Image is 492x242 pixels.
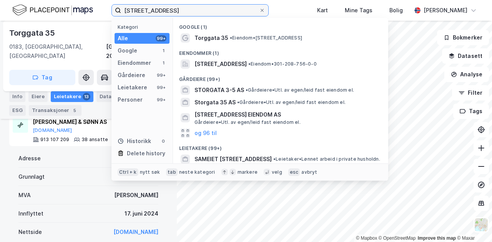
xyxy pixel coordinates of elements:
div: Kategori [118,24,170,30]
span: • [273,156,276,162]
div: Gårdeiere (99+) [173,70,388,84]
div: Eiendommer (1) [173,44,388,58]
span: Eiendom • [STREET_ADDRESS] [230,35,302,41]
div: esc [288,168,300,176]
div: 38 ansatte [81,137,108,143]
div: 17. juni 2024 [125,209,158,218]
div: Gårdeiere [118,71,145,80]
span: Torggata 35 [194,33,228,43]
div: Transaksjoner [29,105,81,116]
div: avbryt [301,169,317,175]
span: Gårdeiere • Utl. av egen/leid fast eiendom el. [194,119,301,125]
a: OpenStreetMap [379,235,416,241]
iframe: Chat Widget [454,205,492,242]
span: • [230,35,232,41]
div: Datasett [96,91,125,102]
div: Ctrl + k [118,168,138,176]
div: Nettside [18,227,42,237]
div: 0183, [GEOGRAPHIC_DATA], [GEOGRAPHIC_DATA] [9,42,106,61]
div: Eiere [28,91,48,102]
img: logo.f888ab2527a4732fd821a326f86c7f29.svg [12,3,93,17]
a: [DOMAIN_NAME] [113,229,158,235]
div: Leietakere [118,83,147,92]
div: Google [118,46,137,55]
button: Filter [452,85,489,100]
div: neste kategori [179,169,215,175]
div: 99+ [156,72,166,78]
span: • [248,61,251,67]
a: Improve this map [418,235,456,241]
button: [DOMAIN_NAME] [33,127,72,133]
span: Gårdeiere • Utl. av egen/leid fast eiendom el. [246,87,354,93]
div: nytt søk [140,169,160,175]
div: Mine Tags [345,6,372,15]
div: [PERSON_NAME] [114,191,158,200]
div: [PERSON_NAME] & SØNN AS [33,117,141,127]
div: [PERSON_NAME] [424,6,467,15]
div: Leietakere [51,91,93,102]
span: [STREET_ADDRESS] EIENDOM AS [194,110,379,119]
div: Adresse [18,154,41,163]
div: markere [238,169,258,175]
div: 1 [160,48,166,54]
div: 99+ [156,35,166,41]
span: • [237,99,239,105]
span: STORGATA 3-5 AS [194,86,244,95]
div: Torggata 35 [9,27,57,39]
div: Innflyttet [18,209,43,218]
button: Datasett [442,48,489,64]
span: SAMEIET [STREET_ADDRESS] [194,155,272,164]
span: • [246,87,248,93]
input: Søk på adresse, matrikkel, gårdeiere, leietakere eller personer [121,5,259,16]
a: Mapbox [356,235,377,241]
span: Eiendom • 301-208-756-0-0 [248,61,317,67]
div: Grunnlagt [18,172,45,181]
div: 99+ [156,97,166,103]
div: 5 [71,107,78,114]
button: Bokmerker [437,30,489,45]
button: Tags [453,104,489,119]
div: Eiendommer [118,58,151,67]
div: Google (1) [173,18,388,32]
div: velg [272,169,282,175]
div: 13 [83,93,90,100]
button: Analyse [444,67,489,82]
div: tab [166,168,178,176]
span: [STREET_ADDRESS] [194,59,247,69]
span: Leietaker • Lønnet arbeid i private husholdn. [273,156,380,162]
div: [GEOGRAPHIC_DATA], 208/756 [106,42,168,61]
div: Leietakere (99+) [173,139,388,153]
div: MVA [18,191,31,200]
div: Alle [118,34,128,43]
button: og 96 til [194,128,217,138]
button: Tag [9,70,75,85]
span: Storgata 35 AS [194,98,236,107]
div: 1 [160,60,166,66]
div: Historikk [118,137,151,146]
div: ESG [9,105,26,116]
div: 99+ [156,84,166,91]
div: Info [9,91,25,102]
div: 0 [160,138,166,144]
div: Kart [317,6,328,15]
div: Personer [118,95,143,104]
div: 913 107 209 [40,137,69,143]
span: Gårdeiere • Utl. av egen/leid fast eiendom el. [237,99,346,105]
div: Bolig [389,6,403,15]
div: Delete history [127,149,165,158]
